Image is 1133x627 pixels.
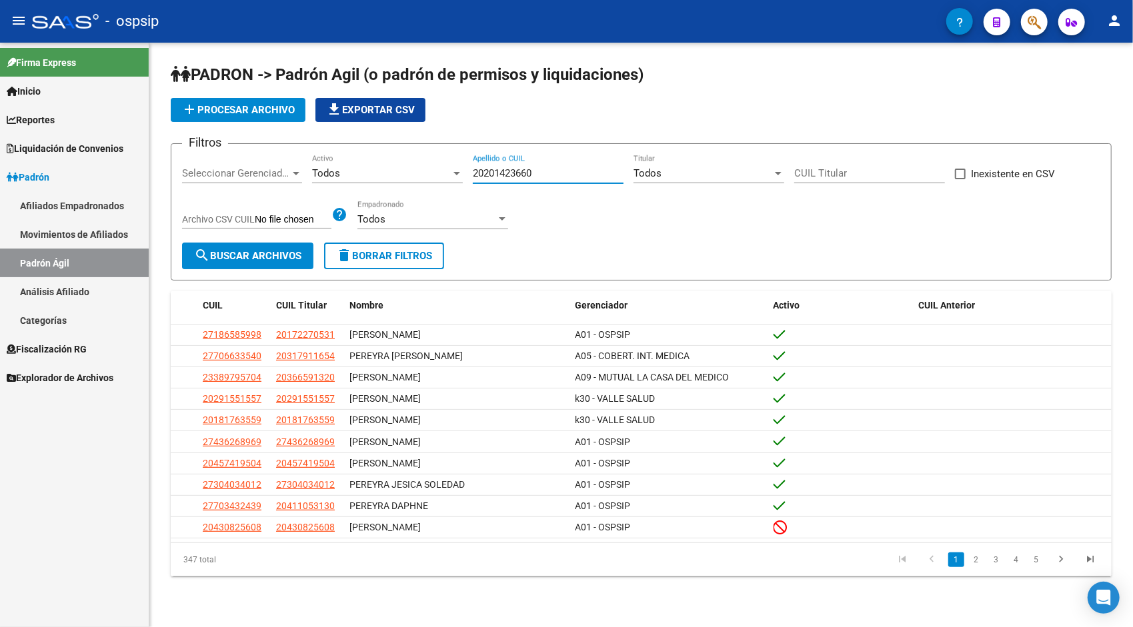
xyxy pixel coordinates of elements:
span: Reportes [7,113,55,127]
span: 20457419504 [276,458,335,468]
a: 4 [1008,552,1024,567]
datatable-header-cell: Gerenciador [570,291,768,320]
span: Gerenciador [575,300,628,311]
li: page 4 [1006,548,1026,571]
span: A09 - MUTUAL LA CASA DEL MEDICO [575,372,729,382]
datatable-header-cell: Nombre [344,291,570,320]
span: Firma Express [7,55,76,70]
span: 20181763559 [203,414,261,425]
button: Borrar Filtros [324,243,444,269]
span: PADRON -> Padrón Agil (o padrón de permisos y liquidaciones) [171,65,644,84]
span: Buscar Archivos [194,250,301,262]
span: [PERSON_NAME] [349,372,421,382]
span: [PERSON_NAME] [349,522,421,532]
span: Seleccionar Gerenciador [182,167,290,179]
span: 27304034012 [203,479,261,490]
span: - ospsip [105,7,159,36]
li: page 1 [946,548,966,571]
mat-icon: person [1106,13,1122,29]
span: Explorador de Archivos [7,370,113,385]
span: 27304034012 [276,479,335,490]
div: 347 total [171,543,357,576]
span: 20366591320 [276,372,335,382]
span: 20181763559 [276,414,335,425]
span: A01 - OSPSIP [575,329,630,340]
datatable-header-cell: Activo [768,291,914,320]
datatable-header-cell: CUIL Anterior [913,291,1112,320]
span: 20457419504 [203,458,261,468]
span: Todos [634,167,662,179]
mat-icon: help [331,207,347,223]
span: 27703432439 [203,500,261,511]
span: Exportar CSV [326,104,415,116]
span: PEREYRA [PERSON_NAME] [349,350,463,361]
span: PEREYRA DAPHNE [349,500,428,511]
span: A01 - OSPSIP [575,458,630,468]
span: 27436268969 [276,436,335,447]
span: k30 - VALLE SALUD [575,393,655,404]
div: Open Intercom Messenger [1088,582,1120,614]
span: 20430825608 [203,522,261,532]
a: go to first page [890,552,915,567]
mat-icon: menu [11,13,27,29]
span: [PERSON_NAME] [349,436,421,447]
a: go to previous page [919,552,944,567]
span: Fiscalización RG [7,342,87,356]
span: PEREYRA JESICA SOLEDAD [349,479,465,490]
mat-icon: file_download [326,101,342,117]
a: 5 [1028,552,1044,567]
span: [PERSON_NAME] [349,329,421,340]
span: Activo [774,300,800,311]
span: Todos [357,213,385,225]
span: [PERSON_NAME] [349,393,421,404]
li: page 5 [1026,548,1046,571]
span: CUIL [203,300,223,311]
span: Inicio [7,84,41,99]
span: Archivo CSV CUIL [182,214,255,225]
span: A01 - OSPSIP [575,522,630,532]
span: [PERSON_NAME] [349,458,421,468]
span: 20430825608 [276,522,335,532]
span: 20291551557 [203,393,261,404]
span: 20172270531 [276,329,335,340]
a: 3 [988,552,1004,567]
span: Borrar Filtros [336,250,432,262]
span: 23389795704 [203,372,261,382]
span: 20411053130 [276,500,335,511]
datatable-header-cell: CUIL Titular [271,291,344,320]
span: 27436268969 [203,436,261,447]
span: Todos [312,167,340,179]
li: page 2 [966,548,986,571]
mat-icon: add [181,101,197,117]
span: 20291551557 [276,393,335,404]
button: Exportar CSV [315,98,425,122]
span: [PERSON_NAME] [349,414,421,425]
a: 2 [968,552,984,567]
span: Liquidación de Convenios [7,141,123,156]
button: Buscar Archivos [182,243,313,269]
h3: Filtros [182,133,228,152]
span: k30 - VALLE SALUD [575,414,655,425]
mat-icon: search [194,247,210,263]
a: 1 [948,552,964,567]
button: Procesar archivo [171,98,305,122]
input: Archivo CSV CUIL [255,214,331,226]
mat-icon: delete [336,247,352,263]
span: 27706633540 [203,350,261,361]
span: 27186585998 [203,329,261,340]
a: go to next page [1048,552,1074,567]
li: page 3 [986,548,1006,571]
span: A05 - COBERT. INT. MEDICA [575,350,690,361]
span: Inexistente en CSV [971,166,1055,182]
span: Nombre [349,300,383,311]
span: 20317911654 [276,350,335,361]
span: CUIL Anterior [918,300,975,311]
span: CUIL Titular [276,300,327,311]
span: Padrón [7,170,49,185]
datatable-header-cell: CUIL [197,291,271,320]
span: A01 - OSPSIP [575,500,630,511]
span: A01 - OSPSIP [575,479,630,490]
a: go to last page [1078,552,1103,567]
span: A01 - OSPSIP [575,436,630,447]
span: Procesar archivo [181,104,295,116]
